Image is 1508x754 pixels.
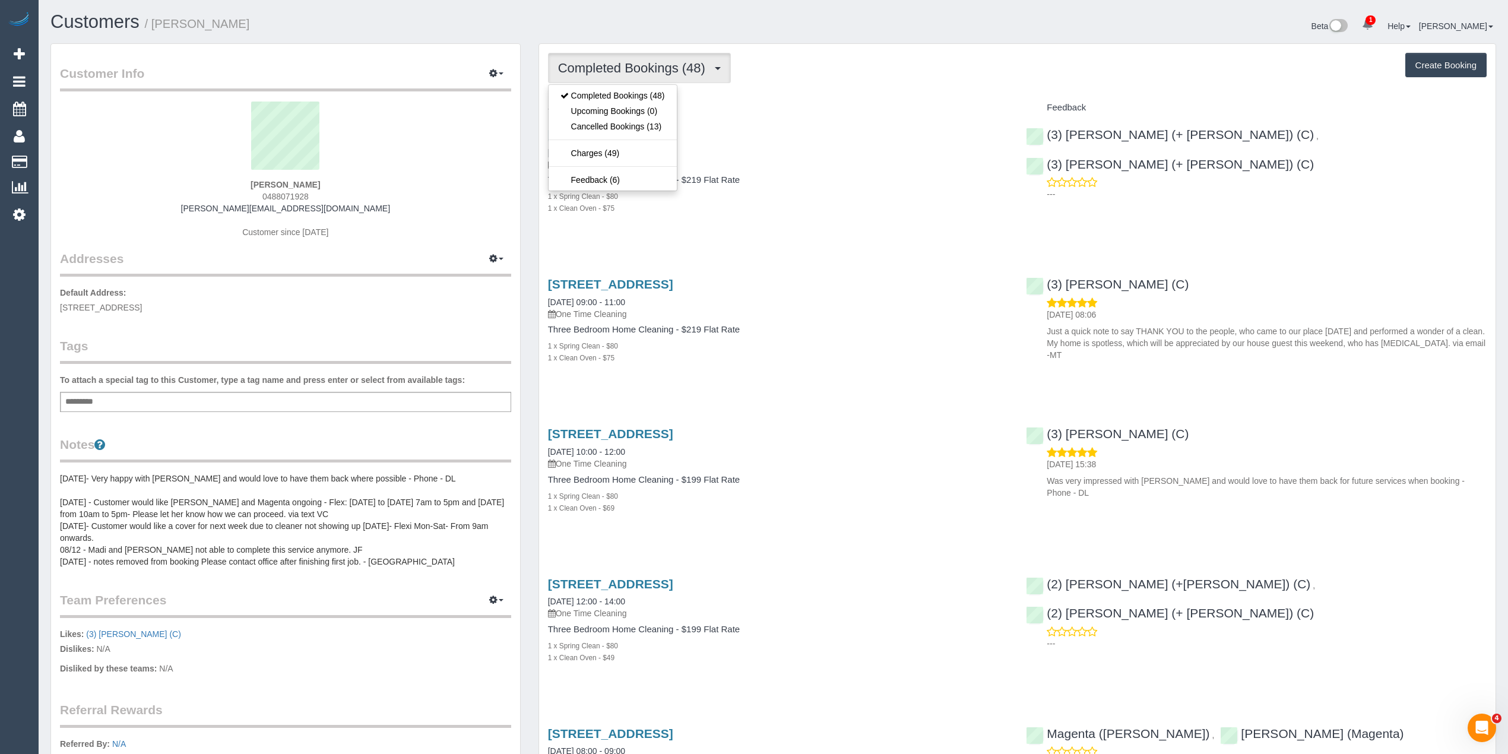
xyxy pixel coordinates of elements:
[549,145,677,161] a: Charges (49)
[548,492,618,500] small: 1 x Spring Clean - $80
[548,297,625,307] a: [DATE] 09:00 - 11:00
[548,175,1009,185] h4: Three Bedroom Home Cleaning - $219 Flat Rate
[60,701,511,728] legend: Referral Rewards
[548,727,673,740] a: [STREET_ADDRESS]
[262,192,309,201] span: 0488071928
[548,427,673,441] a: [STREET_ADDRESS]
[548,577,673,591] a: [STREET_ADDRESS]
[60,374,465,386] label: To attach a special tag to this Customer, type a tag name and press enter or select from availabl...
[548,447,625,457] a: [DATE] 10:00 - 12:00
[548,654,614,662] small: 1 x Clean Oven - $49
[1026,606,1314,620] a: (2) [PERSON_NAME] (+ [PERSON_NAME]) (C)
[1047,475,1487,499] p: Was very impressed with [PERSON_NAME] and would love to have them back for future services when b...
[60,65,511,91] legend: Customer Info
[548,354,614,362] small: 1 x Clean Oven - $75
[548,642,618,650] small: 1 x Spring Clean - $80
[60,287,126,299] label: Default Address:
[1026,727,1209,740] a: Magenta ([PERSON_NAME])
[548,192,618,201] small: 1 x Spring Clean - $80
[548,308,1009,320] p: One Time Cleaning
[1328,19,1348,34] img: New interface
[60,663,157,674] label: Disliked by these teams:
[1047,638,1487,650] p: ---
[1047,325,1487,361] p: Just a quick note to say THANK YOU to the people, who came to our place [DATE] and performed a wo...
[60,628,84,640] label: Likes:
[1047,458,1487,470] p: [DATE] 15:38
[548,277,673,291] a: [STREET_ADDRESS]
[558,61,711,75] span: Completed Bookings (48)
[1026,128,1314,141] a: (3) [PERSON_NAME] (+ [PERSON_NAME]) (C)
[1220,727,1404,740] a: [PERSON_NAME] (Magenta)
[112,739,126,749] a: N/A
[251,180,320,189] strong: [PERSON_NAME]
[548,625,1009,635] h4: Three Bedroom Home Cleaning - $199 Flat Rate
[548,504,614,512] small: 1 x Clean Oven - $69
[1387,21,1411,31] a: Help
[50,11,140,32] a: Customers
[1026,427,1189,441] a: (3) [PERSON_NAME] (C)
[548,597,625,606] a: [DATE] 12:00 - 14:00
[1311,21,1348,31] a: Beta
[1356,12,1379,38] a: 1
[1026,157,1314,171] a: (3) [PERSON_NAME] (+ [PERSON_NAME]) (C)
[548,204,614,213] small: 1 x Clean Oven - $75
[1366,15,1376,25] span: 1
[1047,188,1487,200] p: ---
[60,473,511,568] pre: [DATE]- Very happy with [PERSON_NAME] and would love to have them back where possible - Phone - D...
[548,53,731,83] button: Completed Bookings (48)
[86,629,180,639] a: (3) [PERSON_NAME] (C)
[1026,577,1310,591] a: (2) [PERSON_NAME] (+[PERSON_NAME]) (C)
[1313,581,1315,590] span: ,
[242,227,328,237] span: Customer since [DATE]
[60,337,511,364] legend: Tags
[1316,131,1319,141] span: ,
[549,119,677,134] a: Cancelled Bookings (13)
[1047,309,1487,321] p: [DATE] 08:06
[1212,730,1214,740] span: ,
[1026,103,1487,113] h4: Feedback
[1419,21,1493,31] a: [PERSON_NAME]
[549,172,677,188] a: Feedback (6)
[548,475,1009,485] h4: Three Bedroom Home Cleaning - $199 Flat Rate
[548,458,1009,470] p: One Time Cleaning
[548,103,1009,113] h4: Service
[145,17,250,30] small: / [PERSON_NAME]
[7,12,31,28] img: Automaid Logo
[1468,714,1496,742] iframe: Intercom live chat
[60,643,94,655] label: Dislikes:
[548,325,1009,335] h4: Three Bedroom Home Cleaning - $219 Flat Rate
[159,664,173,673] span: N/A
[60,738,110,750] label: Referred By:
[1405,53,1487,78] button: Create Booking
[181,204,390,213] a: [PERSON_NAME][EMAIL_ADDRESS][DOMAIN_NAME]
[548,607,1009,619] p: One Time Cleaning
[549,88,677,103] a: Completed Bookings (48)
[96,644,110,654] span: N/A
[1026,277,1189,291] a: (3) [PERSON_NAME] (C)
[60,436,511,462] legend: Notes
[60,303,142,312] span: [STREET_ADDRESS]
[548,342,618,350] small: 1 x Spring Clean - $80
[549,103,677,119] a: Upcoming Bookings (0)
[60,591,511,618] legend: Team Preferences
[548,159,1009,170] p: One Time Cleaning
[1492,714,1501,723] span: 4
